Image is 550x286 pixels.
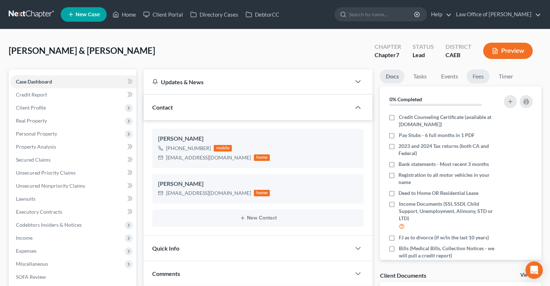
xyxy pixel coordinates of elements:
[16,170,76,176] span: Unsecured Priority Claims
[10,179,136,192] a: Unsecured Nonpriority Claims
[10,205,136,218] a: Executory Contracts
[166,189,251,197] div: [EMAIL_ADDRESS][DOMAIN_NAME]
[483,43,533,59] button: Preview
[152,104,173,111] span: Contact
[396,51,399,58] span: 7
[380,69,404,84] a: Docs
[16,78,52,85] span: Case Dashboard
[349,8,415,21] input: Search by name...
[16,196,35,202] span: Lawsuits
[166,154,251,161] div: [EMAIL_ADDRESS][DOMAIN_NAME]
[16,157,51,163] span: Secured Claims
[16,261,48,267] span: Miscellaneous
[435,69,464,84] a: Events
[525,261,543,279] div: Open Intercom Messenger
[9,45,155,56] span: [PERSON_NAME] & [PERSON_NAME]
[16,91,47,98] span: Credit Report
[10,88,136,101] a: Credit Report
[16,222,82,228] span: Codebtors Insiders & Notices
[214,145,232,151] div: mobile
[140,8,187,21] a: Client Portal
[413,51,434,59] div: Lead
[10,140,136,153] a: Property Analysis
[398,161,489,168] span: Bank statements - Most recent 3 months
[10,270,136,283] a: SOFA Review
[398,132,474,139] span: Pay Stubs - 6 full months in 1 PDF
[254,190,270,196] div: home
[16,131,57,137] span: Personal Property
[152,78,342,86] div: Updates & News
[152,245,179,252] span: Quick Info
[16,118,47,124] span: Real Property
[375,43,401,51] div: Chapter
[254,154,270,161] div: home
[398,234,489,241] span: FJ as to divorce (if w/in the last 10 years)
[452,8,541,21] a: Law Office of [PERSON_NAME]
[398,245,495,259] span: Bills (Medical Bills, Collection Notices - we will pull a credit report)
[445,43,472,51] div: District
[158,180,358,188] div: [PERSON_NAME]
[375,51,401,59] div: Chapter
[398,114,495,128] span: Credit Counseling Certificate (available at [DOMAIN_NAME])
[407,69,432,84] a: Tasks
[76,12,100,17] span: New Case
[466,69,490,84] a: Fees
[398,142,495,157] span: 2023 and 2024 Tax returns (both CA and Federal)
[16,104,46,111] span: Client Profile
[445,51,472,59] div: CAEB
[398,189,478,197] span: Deed to Home OR Residential Lease
[493,69,519,84] a: Timer
[10,192,136,205] a: Lawsuits
[520,273,538,278] a: View All
[10,153,136,166] a: Secured Claims
[158,135,358,143] div: [PERSON_NAME]
[158,215,358,221] button: New Contact
[427,8,452,21] a: Help
[398,171,495,186] span: Registration to all motor vehicles in your name
[10,166,136,179] a: Unsecured Priority Claims
[16,248,37,254] span: Expenses
[166,145,211,152] div: [PHONE_NUMBER]
[413,43,434,51] div: Status
[380,272,426,279] div: Client Documents
[16,209,62,215] span: Executory Contracts
[242,8,283,21] a: DebtorCC
[16,144,56,150] span: Property Analysis
[389,96,422,102] strong: 0% Completed
[152,270,180,277] span: Comments
[16,235,33,241] span: Income
[16,274,46,280] span: SOFA Review
[10,75,136,88] a: Case Dashboard
[109,8,140,21] a: Home
[398,200,495,222] span: Income Documents (SSI, SSDI, Child Support, Unemployment, Alimony, STD or LTD)
[187,8,242,21] a: Directory Cases
[16,183,85,189] span: Unsecured Nonpriority Claims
